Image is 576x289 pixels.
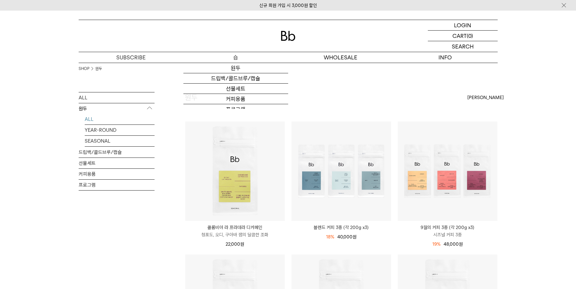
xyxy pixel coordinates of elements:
[79,169,155,179] a: 커피용품
[85,136,155,146] a: SEASONAL
[452,31,467,41] p: CART
[398,224,497,231] p: 9월의 커피 3종 (각 200g x3)
[183,84,288,94] a: 선물세트
[185,121,285,221] img: 콜롬비아 라 프라데라 디카페인
[444,241,463,247] span: 48,000
[185,224,285,231] p: 콜롬비아 라 프라데라 디카페인
[183,63,288,73] a: 원두
[185,224,285,238] a: 콜롬비아 라 프라데라 디카페인 청포도, 오디, 구아바 잼의 달콤한 조화
[398,121,497,221] img: 9월의 커피 3종 (각 200g x3)
[398,231,497,238] p: 시즈널 커피 3종
[79,180,155,190] a: 프로그램
[79,52,183,63] a: SUBSCRIBE
[226,241,244,247] span: 22,000
[454,20,471,30] p: LOGIN
[398,224,497,238] a: 9월의 커피 3종 (각 200g x3) 시즈널 커피 3종
[467,94,504,101] span: [PERSON_NAME]
[288,52,393,63] p: WHOLESALE
[353,234,356,240] span: 원
[183,104,288,115] a: 프로그램
[393,52,498,63] p: INFO
[240,241,244,247] span: 원
[337,234,356,240] span: 40,000
[183,52,288,63] a: 숍
[428,31,498,41] a: CART (0)
[428,20,498,31] a: LOGIN
[79,158,155,168] a: 선물세트
[432,241,441,248] div: 19%
[185,231,285,238] p: 청포도, 오디, 구아바 잼의 달콤한 조화
[79,66,89,72] a: SHOP
[95,66,102,72] a: 원두
[291,121,391,221] img: 블렌드 커피 3종 (각 200g x3)
[79,147,155,158] a: 드립백/콜드브루/캡슐
[79,92,155,103] a: ALL
[259,3,317,8] a: 신규 회원 가입 시 3,000원 할인
[183,73,288,84] a: 드립백/콜드브루/캡슐
[459,241,463,247] span: 원
[79,103,155,114] p: 원두
[291,224,391,231] a: 블렌드 커피 3종 (각 200g x3)
[452,41,474,52] p: SEARCH
[467,31,473,41] p: (0)
[183,94,288,104] a: 커피용품
[85,125,155,135] a: YEAR-ROUND
[326,233,334,241] div: 18%
[281,31,295,41] img: 로고
[85,114,155,125] a: ALL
